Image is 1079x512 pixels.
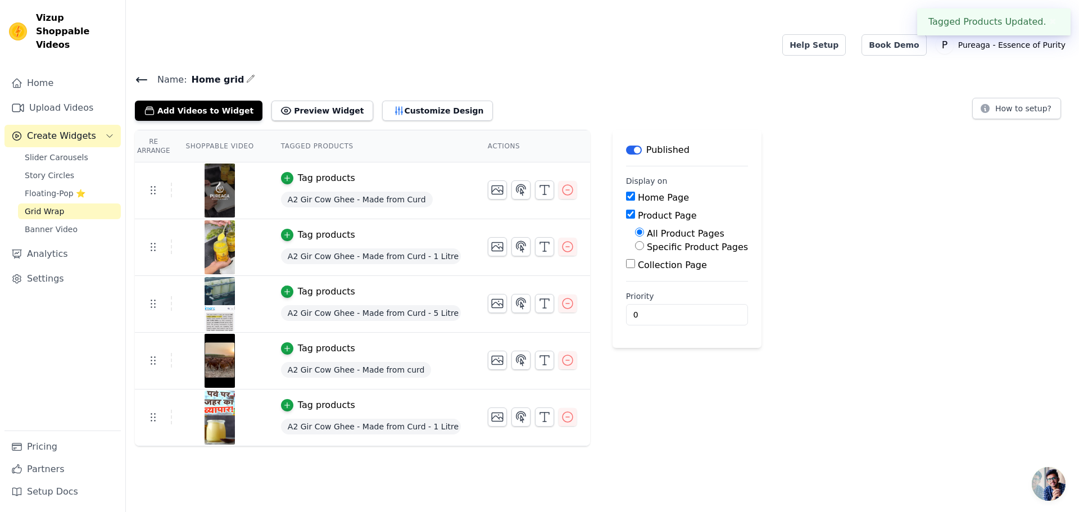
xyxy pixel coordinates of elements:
[4,268,121,290] a: Settings
[4,458,121,481] a: Partners
[1032,467,1066,501] div: Open chat
[281,192,433,207] span: A2 Gir Cow Ghee - Made from Curd
[27,129,96,143] span: Create Widgets
[782,34,846,56] a: Help Setup
[18,221,121,237] a: Banner Video
[298,285,355,298] div: Tag products
[246,72,255,87] div: Edit Name
[25,188,85,199] span: Floating-Pop ⭐
[298,398,355,412] div: Tag products
[268,130,474,162] th: Tagged Products
[4,97,121,119] a: Upload Videos
[25,224,78,235] span: Banner Video
[647,228,724,239] label: All Product Pages
[942,39,947,51] text: P
[281,398,355,412] button: Tag products
[488,351,507,370] button: Change Thumbnail
[972,106,1061,116] a: How to setup?
[25,170,74,181] span: Story Circles
[25,152,88,163] span: Slider Carousels
[862,34,926,56] a: Book Demo
[936,35,1070,55] button: P Pureaga - Essence of Purity
[18,167,121,183] a: Story Circles
[281,248,461,264] span: A2 Gir Cow Ghee - Made from Curd - 1 Litre
[954,35,1070,55] p: Pureaga - Essence of Purity
[488,237,507,256] button: Change Thumbnail
[271,101,373,121] button: Preview Widget
[4,125,121,147] button: Create Widgets
[298,342,355,355] div: Tag products
[204,220,235,274] img: vizup-images-4ec1.png
[281,285,355,298] button: Tag products
[18,185,121,201] a: Floating-Pop ⭐
[488,407,507,427] button: Change Thumbnail
[474,130,590,162] th: Actions
[488,294,507,313] button: Change Thumbnail
[148,73,187,87] span: Name:
[638,260,707,270] label: Collection Page
[18,203,121,219] a: Grid Wrap
[36,11,116,52] span: Vizup Shoppable Videos
[9,22,27,40] img: Vizup
[626,291,748,302] label: Priority
[204,391,235,445] img: vizup-images-dbb7.png
[204,164,235,218] img: vizup-images-ccec.png
[638,210,697,221] label: Product Page
[135,101,262,121] button: Add Videos to Widget
[204,277,235,331] img: vizup-images-1f34.png
[382,101,493,121] button: Customize Design
[187,73,244,87] span: Home grid
[638,192,689,203] label: Home Page
[626,175,668,187] legend: Display on
[4,436,121,458] a: Pricing
[25,206,64,217] span: Grid Wrap
[972,98,1061,119] button: How to setup?
[281,305,461,321] span: A2 Gir Cow Ghee - Made from Curd - 5 Litre
[281,342,355,355] button: Tag products
[298,228,355,242] div: Tag products
[647,242,748,252] label: Specific Product Pages
[4,243,121,265] a: Analytics
[204,334,235,388] img: vizup-images-5fe5.png
[281,362,432,378] span: A2 Gir Cow Ghee - Made from curd
[4,72,121,94] a: Home
[4,481,121,503] a: Setup Docs
[646,143,690,157] p: Published
[917,8,1071,35] div: Tagged Products Updated.
[281,419,461,434] span: A2 Gir Cow Ghee - Made from Curd - 1 Litre
[1046,15,1059,29] button: Close
[172,130,267,162] th: Shoppable Video
[281,171,355,185] button: Tag products
[281,228,355,242] button: Tag products
[18,149,121,165] a: Slider Carousels
[488,180,507,200] button: Change Thumbnail
[298,171,355,185] div: Tag products
[135,130,172,162] th: Re Arrange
